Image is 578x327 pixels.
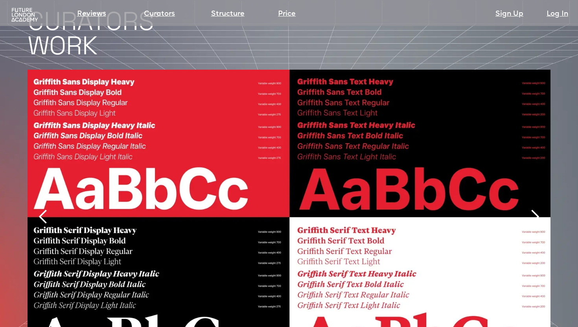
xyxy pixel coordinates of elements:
a: Structure [211,9,245,20]
a: Price [278,9,296,20]
h1: CURATORS' WORK [28,9,578,58]
a: Log In [547,9,568,20]
a: Sign Up [495,9,523,20]
a: Reviews [77,9,106,20]
a: Curators [144,9,175,20]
